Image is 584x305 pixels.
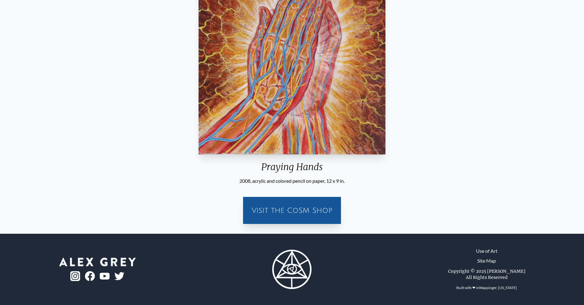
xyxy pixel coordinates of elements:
[479,285,517,290] a: Wappinger, [US_STATE]
[100,273,110,280] img: youtube-logo.png
[196,177,388,185] div: 2008, acrylic and colored pencil on paper, 12 x 9 in.
[476,247,497,255] a: Use of Art
[466,274,508,280] div: All Rights Reserved
[85,271,95,281] img: fb-logo.png
[247,201,337,220] a: Visit the CoSM Shop
[454,283,519,293] div: Built with ❤ in
[70,271,80,281] img: ig-logo.png
[477,257,496,264] a: Site Map
[448,268,525,274] div: Copyright © 2025 [PERSON_NAME]
[196,161,388,177] div: Praying Hands
[114,272,124,280] img: twitter-logo.png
